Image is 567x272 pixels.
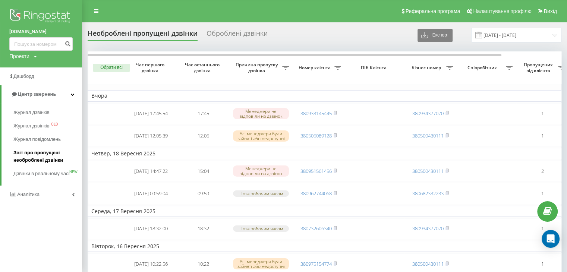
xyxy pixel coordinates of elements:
[9,7,73,26] img: Ringostat logo
[13,136,61,143] span: Журнал повідомлень
[125,103,177,124] td: [DATE] 17:45:54
[93,64,130,72] button: Обрати всі
[300,132,332,139] a: 380505089128
[125,183,177,204] td: [DATE] 09:59:04
[177,103,229,124] td: 17:45
[177,161,229,181] td: 15:04
[13,106,82,119] a: Журнал дзвінків
[13,149,78,164] span: Звіт про пропущені необроблені дзвінки
[300,225,332,232] a: 380732606340
[125,126,177,146] td: [DATE] 12:05:39
[13,119,82,133] a: Журнал дзвінківOLD
[125,218,177,239] td: [DATE] 18:32:00
[13,73,34,79] span: Дашборд
[233,225,289,232] div: Поза робочим часом
[125,161,177,181] td: [DATE] 14:47:22
[473,8,531,14] span: Налаштування профілю
[412,190,444,197] a: 380682332233
[412,110,444,117] a: 380934377070
[300,168,332,174] a: 380951561456
[9,37,73,51] input: Пошук за номером
[412,260,444,267] a: 380500430111
[88,29,198,41] div: Необроблені пропущені дзвінки
[13,122,49,130] span: Журнал дзвінків
[9,28,73,35] a: [DOMAIN_NAME]
[460,65,506,71] span: Співробітник
[13,133,82,146] a: Журнал повідомлень
[412,225,444,232] a: 380934377070
[418,29,453,42] button: Експорт
[131,62,171,73] span: Час першого дзвінка
[13,170,69,177] span: Дзвінки в реальному часі
[520,62,558,73] span: Пропущених від клієнта
[177,183,229,204] td: 09:59
[412,168,444,174] a: 380500430111
[13,146,82,167] a: Звіт про пропущені необроблені дзвінки
[13,167,82,180] a: Дзвінки в реальному часіNEW
[300,110,332,117] a: 380933145445
[1,85,82,103] a: Центр звернень
[18,91,56,97] span: Центр звернень
[233,130,289,142] div: Усі менеджери були зайняті або недоступні
[207,29,268,41] div: Оброблені дзвінки
[177,218,229,239] td: 18:32
[183,62,223,73] span: Час останнього дзвінка
[233,165,289,177] div: Менеджери не відповіли на дзвінок
[351,65,398,71] span: ПІБ Клієнта
[300,190,332,197] a: 380962744068
[233,190,289,197] div: Поза робочим часом
[17,192,40,197] span: Аналiтика
[412,132,444,139] a: 380500430111
[177,126,229,146] td: 12:05
[13,109,49,116] span: Журнал дзвінків
[9,53,29,60] div: Проекти
[300,260,332,267] a: 380975154774
[408,65,446,71] span: Бізнес номер
[542,230,560,248] div: Open Intercom Messenger
[296,65,334,71] span: Номер клієнта
[233,108,289,119] div: Менеджери не відповіли на дзвінок
[233,258,289,269] div: Усі менеджери були зайняті або недоступні
[233,62,282,73] span: Причина пропуску дзвінка
[544,8,557,14] span: Вихід
[406,8,460,14] span: Реферальна програма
